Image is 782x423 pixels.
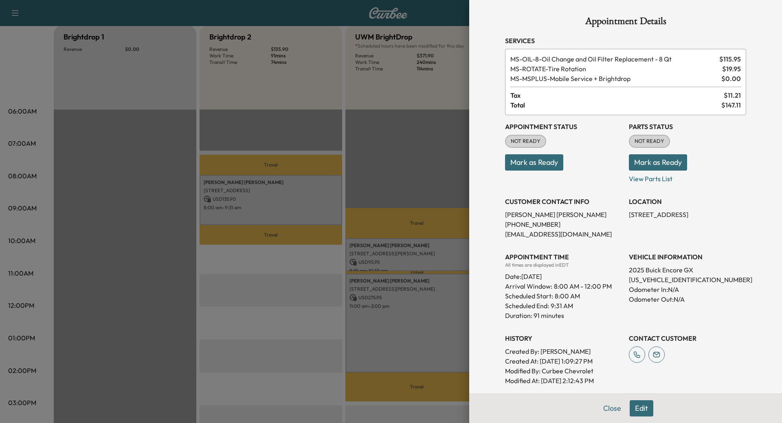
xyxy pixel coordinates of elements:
span: NOT READY [506,137,545,145]
span: Tire Rotation [510,64,719,74]
p: Odometer Out: N/A [629,294,746,304]
span: $ 0.00 [721,74,741,83]
p: 9:31 AM [551,301,573,311]
p: Scheduled End: [505,301,549,311]
span: $ 19.95 [722,64,741,74]
p: Modified By : Curbee Chevrolet [505,366,622,376]
p: Created At : [DATE] 1:09:27 PM [505,356,622,366]
p: View Parts List [629,171,746,184]
span: $ 11.21 [724,90,741,100]
h3: Services [505,36,746,46]
p: Duration: 91 minutes [505,311,622,320]
span: Oil Change and Oil Filter Replacement - 8 Qt [510,54,716,64]
span: Tax [510,90,724,100]
p: Modified At : [DATE] 2:12:43 PM [505,376,622,386]
button: Mark as Ready [629,154,687,171]
h3: Appointment Status [505,122,622,132]
h1: Appointment Details [505,16,746,29]
p: 8:00 AM [555,291,580,301]
h3: APPOINTMENT TIME [505,252,622,262]
span: NOT READY [630,137,669,145]
div: Date: [DATE] [505,268,622,281]
h3: Parts Status [629,122,746,132]
p: Odometer In: N/A [629,285,746,294]
p: 2025 Buick Encore GX [629,265,746,275]
h3: CUSTOMER CONTACT INFO [505,197,622,206]
div: All times are displayed in EDT [505,262,622,268]
p: [PERSON_NAME] [PERSON_NAME] [505,210,622,219]
p: [STREET_ADDRESS] [629,210,746,219]
p: Created By : [PERSON_NAME] [505,346,622,356]
span: Total [510,100,721,110]
button: Mark as Ready [505,154,563,171]
h3: VEHICLE INFORMATION [629,252,746,262]
h3: History [505,333,622,343]
p: Scheduled Start: [505,291,553,301]
button: Close [598,400,626,416]
h3: LOCATION [629,197,746,206]
span: $ 115.95 [719,54,741,64]
p: [EMAIL_ADDRESS][DOMAIN_NAME] [505,229,622,239]
button: Edit [630,400,653,416]
p: [US_VEHICLE_IDENTIFICATION_NUMBER] [629,275,746,285]
p: [PHONE_NUMBER] [505,219,622,229]
span: Mobile Service + Brightdrop [510,74,718,83]
span: 8:00 AM - 12:00 PM [554,281,612,291]
span: $ 147.11 [721,100,741,110]
h3: CONTACT CUSTOMER [629,333,746,343]
p: Arrival Window: [505,281,622,291]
